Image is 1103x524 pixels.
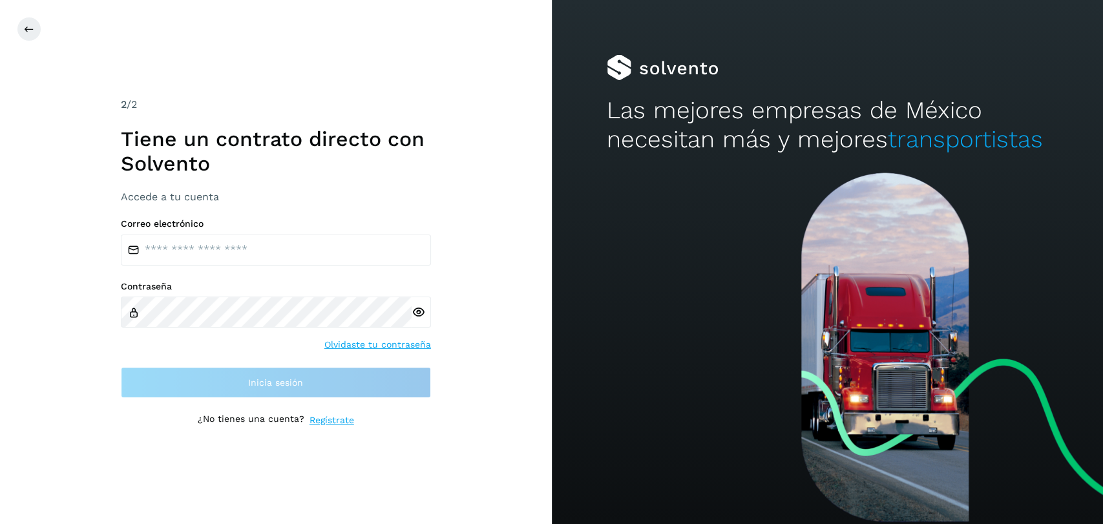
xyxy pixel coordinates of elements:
div: /2 [121,97,431,112]
button: Inicia sesión [121,367,431,398]
a: Olvidaste tu contraseña [324,338,431,351]
label: Correo electrónico [121,218,431,229]
a: Regístrate [310,414,354,427]
p: ¿No tienes una cuenta? [198,414,304,427]
h1: Tiene un contrato directo con Solvento [121,127,431,176]
h3: Accede a tu cuenta [121,191,431,203]
span: 2 [121,98,127,110]
h2: Las mejores empresas de México necesitan más y mejores [607,96,1048,154]
label: Contraseña [121,281,431,292]
span: Inicia sesión [248,378,303,387]
span: transportistas [888,125,1043,153]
